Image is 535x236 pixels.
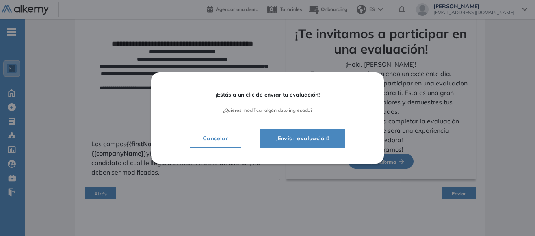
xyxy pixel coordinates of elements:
[190,129,241,148] button: Cancelar
[270,134,335,143] span: ¡Enviar evaluación!
[173,91,362,98] span: ¡Estás a un clic de enviar tu evaluación!
[260,129,345,148] button: ¡Enviar evaluación!
[197,134,234,143] span: Cancelar
[173,108,362,113] span: ¿Quieres modificar algún dato ingresado?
